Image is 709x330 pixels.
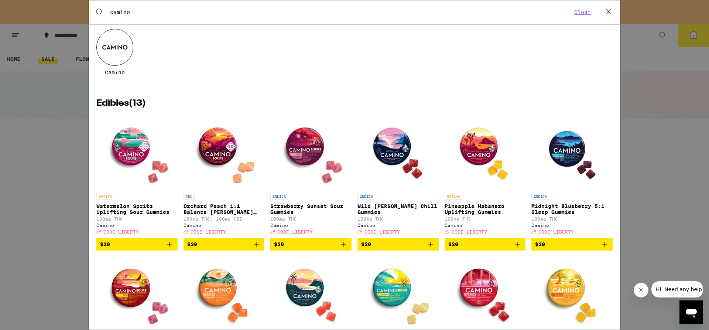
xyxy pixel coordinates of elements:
[96,203,178,215] p: Watermelon Spritz Uplifting Sour Gummies
[445,217,526,221] p: 100mg THC
[357,115,439,238] a: Open page for Wild Berry Chill Gummies from Camino
[274,115,348,189] img: Camino - Strawberry Sunset Sour Gummies
[572,9,593,16] button: Clear
[270,223,352,228] div: Camino
[445,193,462,200] p: SATIVA
[187,115,261,189] img: Camino - Orchard Peach 1:1 Balance Sours Gummies
[184,203,265,215] p: Orchard Peach 1:1 Balance [PERSON_NAME] Gummies
[445,115,526,238] a: Open page for Pineapple Habanero Uplifting Gummies from Camino
[270,193,288,200] p: INDICA
[103,229,139,234] span: CODE LIBERTY
[531,193,549,200] p: INDICA
[634,283,648,297] iframe: Close message
[531,115,613,238] a: Open page for Midnight Blueberry 5:1 Sleep Gummies from Camino
[357,238,439,251] button: Add to bag
[357,223,439,228] div: Camino
[531,217,613,221] p: 100mg THC
[184,223,265,228] div: Camino
[357,217,439,221] p: 100mg THC
[445,238,526,251] button: Add to bag
[96,99,613,108] h2: Edibles ( 13 )
[357,193,375,200] p: INDICA
[270,203,352,215] p: Strawberry Sunset Sour Gummies
[361,241,371,247] span: $20
[274,241,284,247] span: $20
[357,203,439,215] p: Wild [PERSON_NAME] Chill Gummies
[184,115,265,238] a: Open page for Orchard Peach 1:1 Balance Sours Gummies from Camino
[100,115,174,189] img: Camino - Watermelon Spritz Uplifting Sour Gummies
[531,203,613,215] p: Midnight Blueberry 5:1 Sleep Gummies
[96,193,114,200] p: SATIVA
[184,193,195,200] p: CBD
[445,223,526,228] div: Camino
[100,241,110,247] span: $20
[96,115,178,238] a: Open page for Watermelon Spritz Uplifting Sour Gummies from Camino
[531,238,613,251] button: Add to bag
[535,241,545,247] span: $20
[651,281,703,297] iframe: Message from company
[4,5,53,11] span: Hi. Need any help?
[184,217,265,221] p: 100mg THC: 100mg CBD
[96,223,178,228] div: Camino
[448,241,458,247] span: $20
[448,115,522,189] img: Camino - Pineapple Habanero Uplifting Gummies
[361,115,435,189] img: Camino - Wild Berry Chill Gummies
[191,229,226,234] span: CODE LIBERTY
[364,229,400,234] span: CODE LIBERTY
[270,217,352,221] p: 100mg THC
[96,217,178,221] p: 100mg THC
[535,115,609,189] img: Camino - Midnight Blueberry 5:1 Sleep Gummies
[277,229,313,234] span: CODE LIBERTY
[270,238,352,251] button: Add to bag
[105,69,125,75] span: Camino
[452,229,487,234] span: CODE LIBERTY
[538,229,574,234] span: CODE LIBERTY
[445,203,526,215] p: Pineapple Habanero Uplifting Gummies
[187,241,197,247] span: $20
[679,300,703,324] iframe: Button to launch messaging window
[96,238,178,251] button: Add to bag
[110,9,572,16] input: Search for products & categories
[184,238,265,251] button: Add to bag
[531,223,613,228] div: Camino
[270,115,352,238] a: Open page for Strawberry Sunset Sour Gummies from Camino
